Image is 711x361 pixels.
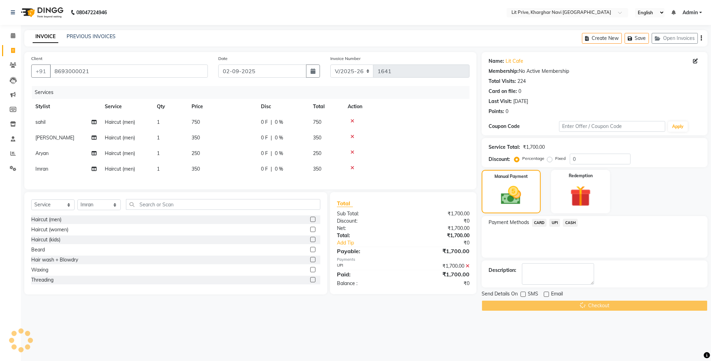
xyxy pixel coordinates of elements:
[522,155,544,162] label: Percentage
[35,119,45,125] span: sahil
[105,150,135,156] span: Haircut (men)
[563,219,578,227] span: CASH
[337,257,469,263] div: Payments
[31,226,68,233] div: Haircut (women)
[489,78,516,85] div: Total Visits:
[332,280,403,287] div: Balance :
[67,33,116,40] a: PREVIOUS INVOICES
[403,232,475,239] div: ₹1,700.00
[105,119,135,125] span: Haircut (men)
[33,31,58,43] a: INVOICE
[494,184,527,207] img: _cash.svg
[261,165,268,173] span: 0 F
[313,135,321,141] span: 350
[218,55,228,62] label: Date
[275,150,283,157] span: 0 %
[403,217,475,225] div: ₹0
[415,239,474,247] div: ₹0
[489,68,519,75] div: Membership:
[35,166,48,172] span: Imran
[582,33,622,44] button: Create New
[35,135,74,141] span: [PERSON_NAME]
[332,263,403,270] div: UPI
[309,99,344,114] th: Total
[506,58,523,65] a: Lit Cafe
[652,33,698,44] button: Open Invoices
[489,108,504,115] div: Points:
[625,33,649,44] button: Save
[489,58,504,65] div: Name:
[192,135,200,141] span: 350
[31,236,60,243] div: Haircut (kids)
[403,210,475,217] div: ₹1,700.00
[332,210,403,217] div: Sub Total:
[275,134,283,141] span: 0 %
[332,217,403,225] div: Discount:
[153,99,187,114] th: Qty
[35,150,49,156] span: Aryan
[105,135,135,141] span: Haircut (men)
[50,65,208,78] input: Search by Name/Mobile/Email/Code
[555,155,566,162] label: Fixed
[261,119,268,126] span: 0 F
[313,119,321,125] span: 750
[192,166,200,172] span: 350
[523,144,545,151] div: ₹1,700.00
[403,280,475,287] div: ₹0
[494,173,528,180] label: Manual Payment
[31,216,61,223] div: Haircut (men)
[275,165,283,173] span: 0 %
[489,98,512,105] div: Last Visit:
[403,225,475,232] div: ₹1,700.00
[157,150,160,156] span: 1
[31,276,53,284] div: Threading
[313,166,321,172] span: 350
[403,263,475,270] div: ₹1,700.00
[257,99,309,114] th: Disc
[332,270,403,278] div: Paid:
[330,55,361,62] label: Invoice Number
[564,183,598,209] img: _gift.svg
[31,65,51,78] button: +91
[489,88,517,95] div: Card on file:
[344,99,469,114] th: Action
[271,119,272,126] span: |
[332,247,403,255] div: Payable:
[489,267,516,274] div: Description:
[337,200,353,207] span: Total
[489,156,510,163] div: Discount:
[403,270,475,278] div: ₹1,700.00
[76,3,107,22] b: 08047224946
[683,9,698,16] span: Admin
[332,225,403,232] div: Net:
[31,55,42,62] label: Client
[332,232,403,239] div: Total:
[157,119,160,125] span: 1
[18,3,65,22] img: logo
[31,246,45,253] div: Beard
[275,119,283,126] span: 0 %
[31,256,78,264] div: Hair wash + Blowdry
[101,99,153,114] th: Service
[489,144,520,151] div: Service Total:
[517,78,526,85] div: 224
[32,86,475,99] div: Services
[518,88,521,95] div: 0
[271,134,272,141] span: |
[506,108,508,115] div: 0
[403,247,475,255] div: ₹1,700.00
[549,219,560,227] span: UPI
[157,166,160,172] span: 1
[551,290,563,299] span: Email
[528,290,538,299] span: SMS
[105,166,135,172] span: Haircut (men)
[313,150,321,156] span: 250
[126,199,320,210] input: Search or Scan
[261,134,268,141] span: 0 F
[532,219,547,227] span: CARD
[489,219,529,226] span: Payment Methods
[559,121,665,132] input: Enter Offer / Coupon Code
[489,68,701,75] div: No Active Membership
[271,165,272,173] span: |
[261,150,268,157] span: 0 F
